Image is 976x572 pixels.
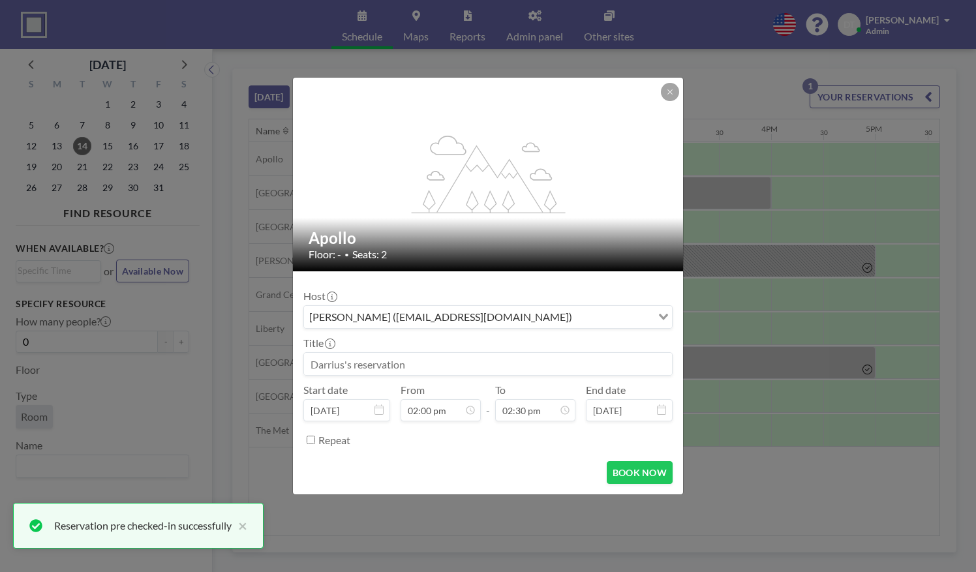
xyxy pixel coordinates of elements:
span: Floor: - [309,248,341,261]
span: [PERSON_NAME] ([EMAIL_ADDRESS][DOMAIN_NAME]) [307,309,575,325]
span: Seats: 2 [352,248,387,261]
label: Start date [303,384,348,397]
span: • [344,250,349,260]
label: To [495,384,506,397]
label: Host [303,290,336,303]
button: BOOK NOW [607,461,673,484]
label: End date [586,384,626,397]
span: - [486,388,490,417]
g: flex-grow: 1.2; [412,134,566,213]
input: Search for option [576,309,650,325]
label: From [401,384,425,397]
input: Darrius's reservation [304,353,672,375]
div: Reservation pre checked-in successfully [54,518,232,534]
label: Repeat [318,434,350,447]
button: close [232,518,247,534]
h2: Apollo [309,228,669,248]
label: Title [303,337,334,350]
div: Search for option [304,306,672,328]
